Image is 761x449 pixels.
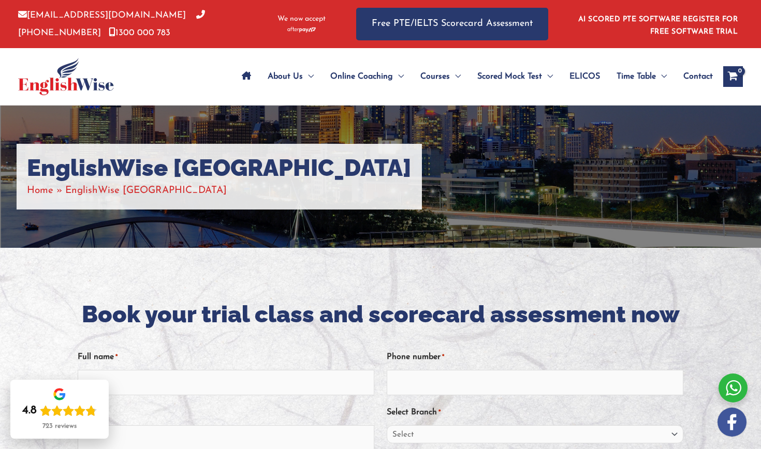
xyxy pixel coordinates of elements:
label: Phone number [387,349,444,366]
a: Home [27,186,53,196]
a: View Shopping Cart, empty [723,66,743,87]
a: CoursesMenu Toggle [412,58,469,95]
span: Online Coaching [330,58,393,95]
a: AI SCORED PTE SOFTWARE REGISTER FOR FREE SOFTWARE TRIAL [578,16,738,36]
img: cropped-ew-logo [18,58,114,95]
h2: Book your trial class and scorecard assessment now [78,300,683,330]
div: Rating: 4.8 out of 5 [22,403,97,418]
a: ELICOS [561,58,608,95]
aside: Header Widget 1 [572,7,743,41]
span: Menu Toggle [656,58,667,95]
a: Scored Mock TestMenu Toggle [469,58,561,95]
span: Scored Mock Test [477,58,542,95]
label: Select Branch [387,404,441,421]
img: Afterpay-Logo [287,27,316,33]
h1: EnglishWise [GEOGRAPHIC_DATA] [27,154,412,182]
div: 4.8 [22,403,37,418]
a: 1300 000 783 [109,28,170,37]
span: EnglishWise [GEOGRAPHIC_DATA] [65,186,227,196]
a: Contact [675,58,713,95]
span: ELICOS [569,58,600,95]
nav: Breadcrumbs [27,182,412,199]
span: Menu Toggle [450,58,461,95]
a: [EMAIL_ADDRESS][DOMAIN_NAME] [18,11,186,20]
span: Time Table [617,58,656,95]
a: [PHONE_NUMBER] [18,11,205,37]
span: Menu Toggle [393,58,404,95]
span: Contact [683,58,713,95]
span: We now accept [277,14,326,24]
img: white-facebook.png [718,408,747,437]
nav: Site Navigation: Main Menu [233,58,713,95]
span: Menu Toggle [542,58,553,95]
a: Online CoachingMenu Toggle [322,58,412,95]
label: Full name [78,349,118,366]
span: About Us [268,58,303,95]
span: Menu Toggle [303,58,314,95]
a: About UsMenu Toggle [259,58,322,95]
div: 723 reviews [42,422,77,430]
a: Time TableMenu Toggle [608,58,675,95]
a: Free PTE/IELTS Scorecard Assessment [356,8,548,40]
span: Courses [420,58,450,95]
